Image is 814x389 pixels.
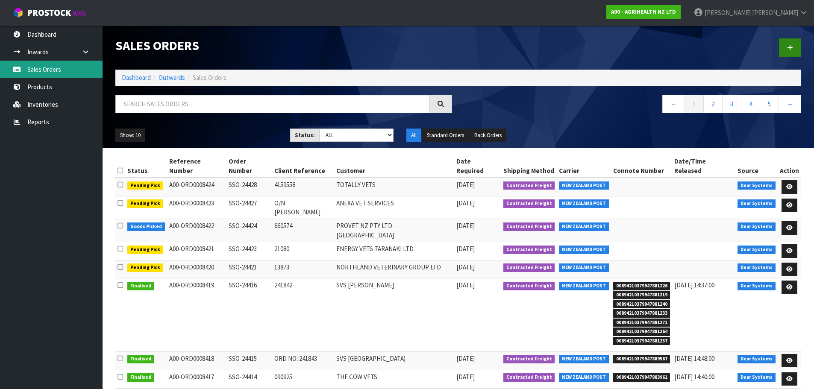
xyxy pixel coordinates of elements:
span: NEW ZEALAND POST [559,199,609,208]
td: A00-ORD0008422 [167,219,227,242]
td: NORTHLAND VETERINARY GROUP LTD [334,260,454,278]
span: NEW ZEALAND POST [559,222,609,231]
span: [DATE] [456,263,475,271]
th: Client Reference [272,155,334,178]
span: Finalised [127,355,154,363]
td: ENERGY VETS TARANAKI LTD [334,242,454,260]
td: 241842 [272,278,334,351]
span: Dear Systems [738,246,776,254]
span: [DATE] [456,222,475,230]
span: 00894210379947883961 [613,373,670,382]
th: Carrier [557,155,611,178]
a: 3 [722,95,741,113]
span: Contracted Freight [503,246,555,254]
button: Show: 10 [115,129,145,142]
span: Dear Systems [738,282,776,290]
td: A00-ORD0008424 [167,178,227,196]
td: SSO-24427 [226,196,272,219]
td: ANEXA VET SERVICES [334,196,454,219]
th: Customer [334,155,454,178]
a: 2 [703,95,723,113]
span: NEW ZEALAND POST [559,263,609,272]
span: NEW ZEALAND POST [559,282,609,290]
span: Contracted Freight [503,181,555,190]
strong: A00 - AGRIHEALTH NZ LTD [611,8,676,15]
th: Shipping Method [501,155,557,178]
span: 00894210379947881257 [613,337,670,345]
span: Pending Pick [127,263,163,272]
td: TOTALLY VETS [334,178,454,196]
span: Finalised [127,373,154,382]
td: SSO-24416 [226,278,272,351]
span: Finalised [127,282,154,290]
span: 00894210379947881240 [613,300,670,309]
span: Contracted Freight [503,199,555,208]
span: NEW ZEALAND POST [559,246,609,254]
h1: Sales Orders [115,38,452,53]
td: 21080 [272,242,334,260]
nav: Page navigation [465,95,802,116]
a: 4 [741,95,760,113]
span: [PERSON_NAME] [752,9,798,17]
img: cube-alt.png [13,7,24,18]
span: Sales Orders [193,73,226,82]
td: THE COW VETS [334,370,454,388]
a: 1 [685,95,704,113]
span: Goods Picked [127,222,165,231]
span: NEW ZEALAND POST [559,373,609,382]
th: Order Number [226,155,272,178]
td: 13873 [272,260,334,278]
span: 00894210379947881219 [613,291,670,299]
td: A00-ORD0008421 [167,242,227,260]
td: ORD NO: 241843 [272,351,334,370]
span: Contracted Freight [503,263,555,272]
span: Dear Systems [738,181,776,190]
td: A00-ORD0008419 [167,278,227,351]
th: Action [778,155,801,178]
a: 5 [760,95,779,113]
th: Reference Number [167,155,227,178]
th: Date/Time Released [672,155,735,178]
span: Dear Systems [738,222,776,231]
span: Dear Systems [738,355,776,363]
a: ← [662,95,685,113]
span: NEW ZEALAND POST [559,355,609,363]
span: Pending Pick [127,246,163,254]
td: 660574 [272,219,334,242]
span: 00894210379947881271 [613,319,670,327]
span: [DATE] [456,281,475,289]
a: Dashboard [122,73,151,82]
span: Pending Pick [127,181,163,190]
span: [DATE] [456,373,475,381]
th: Connote Number [611,155,673,178]
td: A00-ORD0008417 [167,370,227,388]
td: SVS [PERSON_NAME] [334,278,454,351]
th: Source [735,155,778,178]
a: Outwards [159,73,185,82]
button: Back Orders [470,129,506,142]
span: [DATE] [456,354,475,363]
td: A00-ORD0008423 [167,196,227,219]
span: Dear Systems [738,199,776,208]
td: SSO-24414 [226,370,272,388]
span: Contracted Freight [503,373,555,382]
span: Pending Pick [127,199,163,208]
span: 00894210379947881226 [613,282,670,290]
span: [DATE] 14:48:00 [674,354,714,363]
td: SVS [GEOGRAPHIC_DATA] [334,351,454,370]
span: [DATE] 14:40:00 [674,373,714,381]
a: → [779,95,801,113]
span: Dear Systems [738,373,776,382]
td: 090925 [272,370,334,388]
td: 4159558 [272,178,334,196]
td: SSO-24423 [226,242,272,260]
th: Date Required [454,155,501,178]
span: [DATE] 14:37:00 [674,281,714,289]
td: A00-ORD0008420 [167,260,227,278]
td: SSO-24421 [226,260,272,278]
strong: Status: [295,132,315,139]
span: NEW ZEALAND POST [559,181,609,190]
small: WMS [73,9,86,18]
span: Contracted Freight [503,355,555,363]
button: All [406,129,421,142]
